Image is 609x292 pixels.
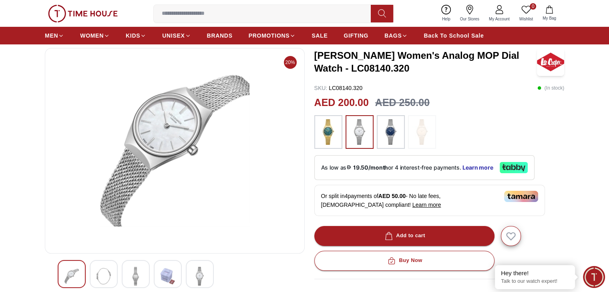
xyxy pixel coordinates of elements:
span: 20% [284,56,297,69]
button: Add to cart [314,226,494,246]
a: Help [437,3,455,24]
a: KIDS [126,28,146,43]
p: Talk to our watch expert! [501,278,569,285]
span: Help [439,16,454,22]
span: BRANDS [207,32,233,40]
a: SALE [312,28,328,43]
a: UNISEX [162,28,191,43]
span: AED 50.00 [378,193,406,199]
a: BAGS [384,28,408,43]
a: Back To School Sale [424,28,484,43]
span: SALE [312,32,328,40]
span: My Account [486,16,513,22]
span: 0 [530,3,536,10]
span: MEN [45,32,58,40]
h3: AED 250.00 [375,95,430,110]
span: PROMOTIONS [249,32,290,40]
img: Lee Cooper Women's Analog Dark Blue Dial Watch - LC08140.170 [161,267,175,286]
div: Buy Now [386,256,422,265]
h2: AED 200.00 [314,95,369,110]
span: Wishlist [516,16,536,22]
button: My Bag [538,4,561,23]
img: Lee Cooper Women's Analog MOP Dial Watch - LC08140.320 [537,48,564,76]
h3: [PERSON_NAME] Women's Analog MOP Dial Watch - LC08140.320 [314,49,537,75]
img: Lee Cooper Women's Analog Dark Blue Dial Watch - LC08140.170 [193,267,207,286]
div: Add to cart [383,231,425,240]
a: 0Wishlist [515,3,538,24]
div: Chat Widget [583,266,605,288]
a: PROMOTIONS [249,28,296,43]
a: GIFTING [344,28,368,43]
div: Hey there! [501,269,569,277]
img: Lee Cooper Women's Analog Dark Blue Dial Watch - LC08140.170 [129,267,143,286]
img: ... [318,119,338,145]
a: Our Stores [455,3,484,24]
span: WOMEN [80,32,104,40]
img: ... [381,119,401,145]
p: LC08140.320 [314,84,363,92]
span: KIDS [126,32,140,40]
div: Or split in 4 payments of - No late fees, [DEMOGRAPHIC_DATA] compliant! [314,185,545,216]
img: Tamara [504,191,538,202]
span: GIFTING [344,32,368,40]
img: Lee Cooper Women's Analog Dark Blue Dial Watch - LC08140.170 [96,267,111,286]
span: SKU : [314,85,328,91]
a: BRANDS [207,28,233,43]
p: ( In stock ) [537,84,564,92]
img: Lee Cooper Women's Analog Dark Blue Dial Watch - LC08140.170 [64,267,79,286]
img: Lee Cooper Women's Analog Dark Blue Dial Watch - LC08140.170 [52,55,298,247]
a: MEN [45,28,64,43]
img: ... [48,5,118,22]
span: UNISEX [162,32,185,40]
span: My Bag [539,15,559,21]
img: ... [350,119,370,145]
a: WOMEN [80,28,110,43]
span: Learn more [412,202,441,208]
span: Our Stores [457,16,482,22]
img: ... [412,119,432,145]
button: Buy Now [314,251,494,271]
span: BAGS [384,32,402,40]
span: Back To School Sale [424,32,484,40]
